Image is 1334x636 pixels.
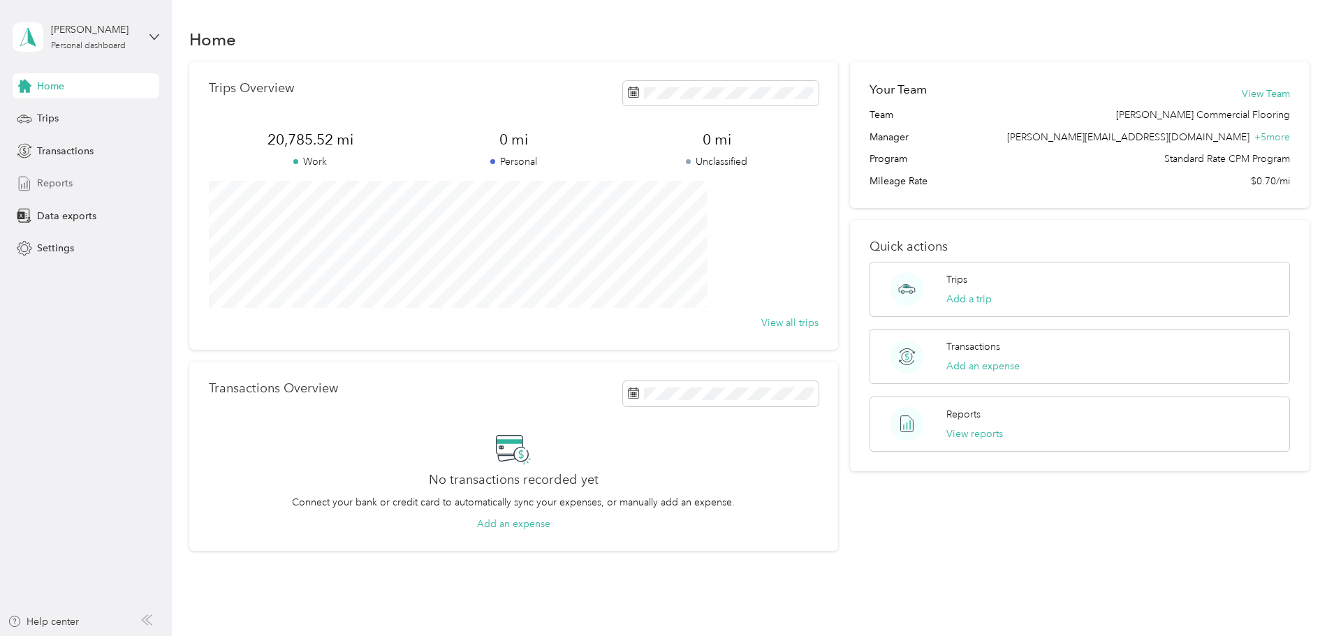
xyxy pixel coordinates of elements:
span: 0 mi [615,130,819,149]
button: Add a trip [946,292,992,306]
span: 20,785.52 mi [209,130,412,149]
span: Mileage Rate [870,174,928,188]
span: Transactions [37,144,94,158]
button: Add an expense [946,359,1020,374]
span: Home [37,79,64,94]
p: Transactions Overview [209,381,338,396]
p: Work [209,154,412,169]
p: Transactions [946,339,1000,354]
span: $0.70/mi [1251,174,1290,188]
h2: No transactions recorded yet [429,473,599,487]
span: Settings [37,241,74,256]
span: Trips [37,111,59,126]
p: Reports [946,407,981,422]
p: Trips [946,272,967,287]
span: Manager [870,130,909,145]
iframe: Everlance-gr Chat Button Frame [1256,558,1334,636]
span: Team [870,108,893,122]
span: Standard Rate CPM Program [1164,151,1290,166]
p: Trips Overview [209,81,294,96]
p: Personal [412,154,615,169]
span: Program [870,151,907,166]
div: Personal dashboard [51,42,126,50]
button: View Team [1242,87,1290,101]
span: Data exports [37,209,96,223]
p: Connect your bank or credit card to automatically sync your expenses, or manually add an expense. [292,495,735,510]
button: Add an expense [477,517,550,531]
h1: Home [189,32,236,47]
span: 0 mi [412,130,615,149]
p: Unclassified [615,154,819,169]
span: [PERSON_NAME] Commercial Flooring [1116,108,1290,122]
button: View all trips [761,316,819,330]
span: [PERSON_NAME][EMAIL_ADDRESS][DOMAIN_NAME] [1007,131,1249,143]
h2: Your Team [870,81,927,98]
span: + 5 more [1254,131,1290,143]
p: Quick actions [870,239,1290,254]
div: [PERSON_NAME] [51,22,138,37]
button: View reports [946,427,1003,441]
span: Reports [37,176,73,191]
button: Help center [8,614,79,629]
